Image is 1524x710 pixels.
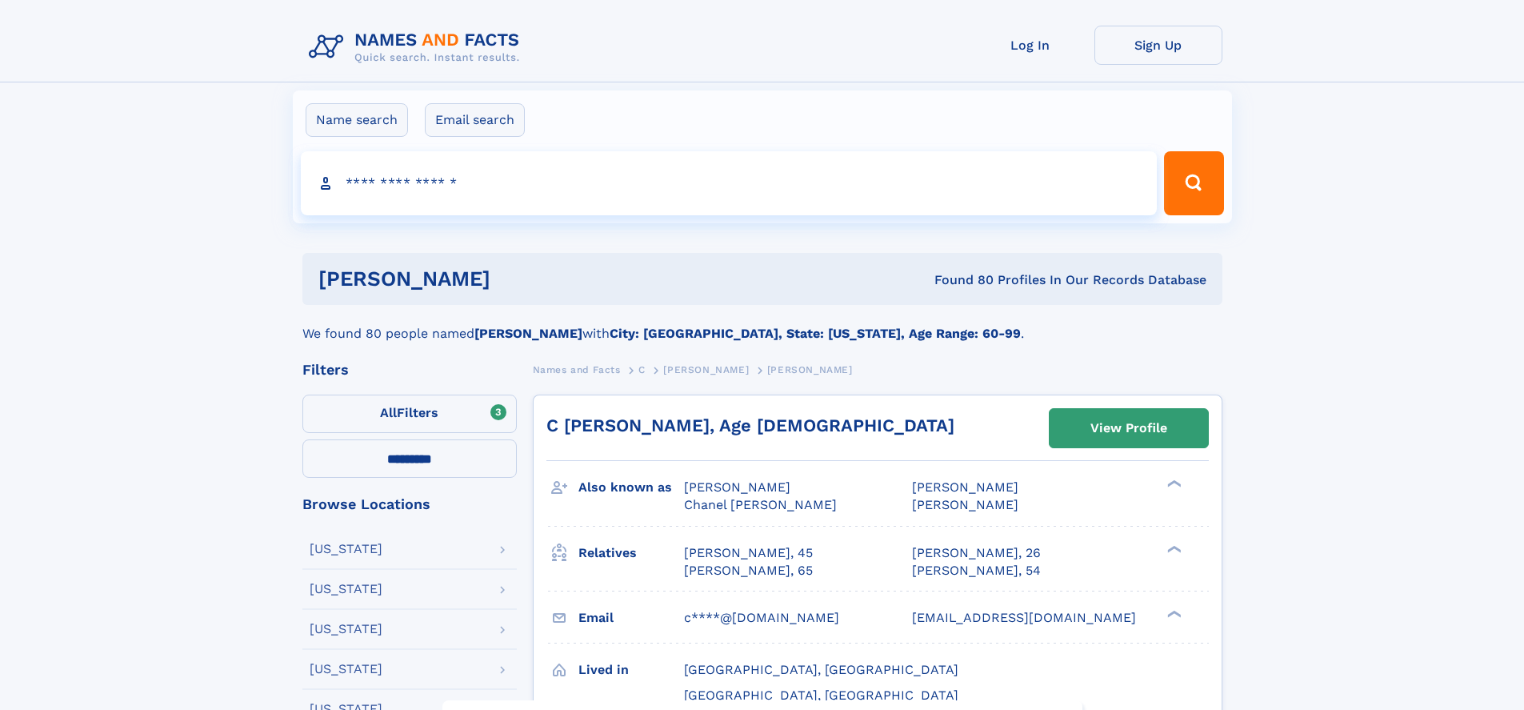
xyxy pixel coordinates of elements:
[684,497,837,512] span: Chanel [PERSON_NAME]
[546,415,954,435] a: C [PERSON_NAME], Age [DEMOGRAPHIC_DATA]
[912,497,1018,512] span: [PERSON_NAME]
[1050,409,1208,447] a: View Profile
[684,662,958,677] span: [GEOGRAPHIC_DATA], [GEOGRAPHIC_DATA]
[684,688,958,703] span: [GEOGRAPHIC_DATA], [GEOGRAPHIC_DATA]
[310,543,382,556] div: [US_STATE]
[302,305,1222,343] div: We found 80 people named with .
[638,364,646,375] span: C
[302,363,517,377] div: Filters
[1163,544,1182,554] div: ❯
[663,359,749,379] a: [PERSON_NAME]
[306,103,408,137] label: Name search
[425,103,525,137] label: Email search
[578,604,684,632] h3: Email
[712,271,1206,289] div: Found 80 Profiles In Our Records Database
[912,479,1018,495] span: [PERSON_NAME]
[533,359,621,379] a: Names and Facts
[318,269,713,289] h1: [PERSON_NAME]
[684,562,813,580] a: [PERSON_NAME], 65
[474,326,582,341] b: [PERSON_NAME]
[1163,608,1182,619] div: ❯
[912,562,1041,580] a: [PERSON_NAME], 54
[302,497,517,511] div: Browse Locations
[578,540,684,567] h3: Relatives
[1164,151,1223,215] button: Search Button
[912,610,1136,625] span: [EMAIL_ADDRESS][DOMAIN_NAME]
[1090,410,1167,447] div: View Profile
[310,663,382,676] div: [US_STATE]
[302,395,517,433] label: Filters
[1163,479,1182,489] div: ❯
[301,151,1158,215] input: search input
[684,479,790,495] span: [PERSON_NAME]
[638,359,646,379] a: C
[912,544,1041,562] a: [PERSON_NAME], 26
[310,623,382,636] div: [US_STATE]
[966,26,1094,65] a: Log In
[1094,26,1222,65] a: Sign Up
[302,26,533,69] img: Logo Names and Facts
[578,474,684,501] h3: Also known as
[578,656,684,684] h3: Lived in
[767,364,853,375] span: [PERSON_NAME]
[310,583,382,596] div: [US_STATE]
[610,326,1021,341] b: City: [GEOGRAPHIC_DATA], State: [US_STATE], Age Range: 60-99
[380,405,397,420] span: All
[684,544,813,562] a: [PERSON_NAME], 45
[663,364,749,375] span: [PERSON_NAME]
